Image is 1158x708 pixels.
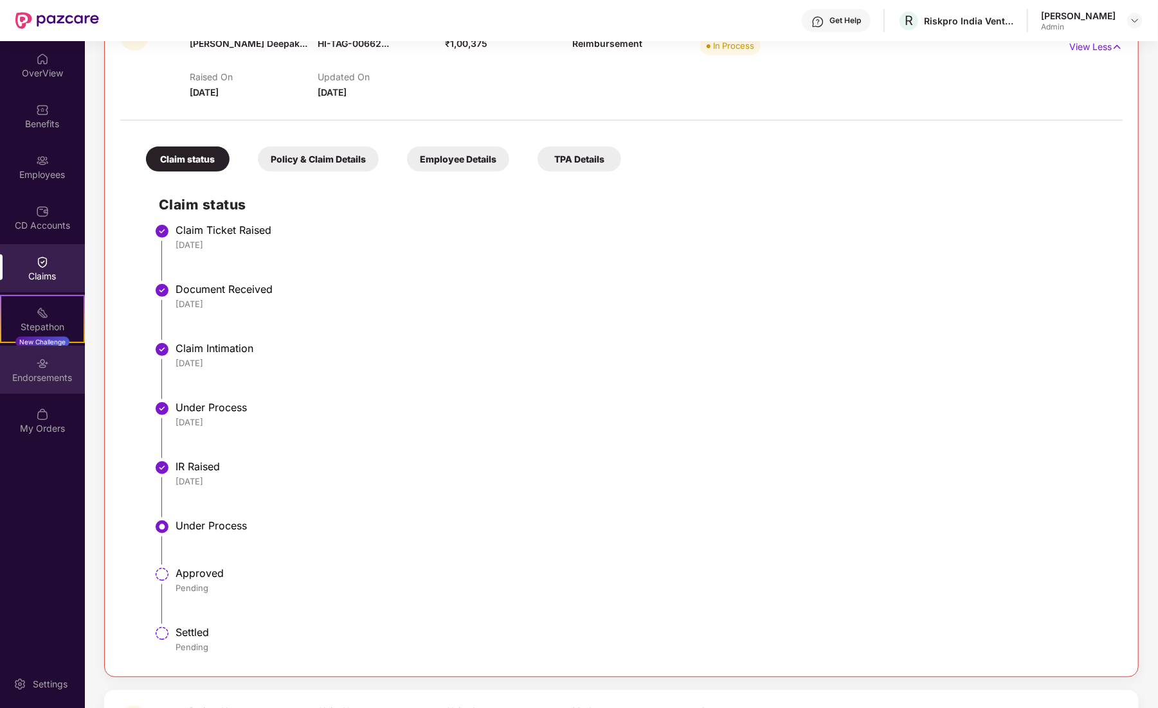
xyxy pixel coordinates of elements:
[176,224,1110,236] div: Claim Ticket Raised
[445,38,487,49] span: ₹1,00,375
[538,146,621,172] div: TPA Details
[154,283,170,298] img: svg+xml;base64,PHN2ZyBpZD0iU3RlcC1Eb25lLTMyeDMyIiB4bWxucz0iaHR0cDovL3d3dy53My5vcmcvMjAwMC9zdmciIH...
[146,146,230,172] div: Claim status
[318,87,347,98] span: [DATE]
[176,416,1110,428] div: [DATE]
[190,38,307,49] span: [PERSON_NAME] Deepak...
[154,401,170,416] img: svg+xml;base64,PHN2ZyBpZD0iU3RlcC1Eb25lLTMyeDMyIiB4bWxucz0iaHR0cDovL3d3dy53My5vcmcvMjAwMC9zdmciIH...
[176,460,1110,473] div: IR Raised
[176,641,1110,653] div: Pending
[127,31,141,42] span: SD
[36,408,49,421] img: svg+xml;base64,PHN2ZyBpZD0iTXlfT3JkZXJzIiBkYXRhLW5hbWU9Ik15IE9yZGVycyIgeG1sbnM9Imh0dHA6Ly93d3cudz...
[905,13,913,28] span: R
[15,12,99,29] img: New Pazcare Logo
[15,337,69,347] div: New Challenge
[154,224,170,239] img: svg+xml;base64,PHN2ZyBpZD0iU3RlcC1Eb25lLTMyeDMyIiB4bWxucz0iaHR0cDovL3d3dy53My5vcmcvMjAwMC9zdmciIH...
[176,298,1110,310] div: [DATE]
[1130,15,1140,26] img: svg+xml;base64,PHN2ZyBpZD0iRHJvcGRvd24tMzJ4MzIiIHhtbG5zPSJodHRwOi8vd3d3LnczLm9yZy8yMDAwL3N2ZyIgd2...
[36,357,49,370] img: svg+xml;base64,PHN2ZyBpZD0iRW5kb3JzZW1lbnRzIiB4bWxucz0iaHR0cDovL3d3dy53My5vcmcvMjAwMC9zdmciIHdpZH...
[154,342,170,357] img: svg+xml;base64,PHN2ZyBpZD0iU3RlcC1Eb25lLTMyeDMyIiB4bWxucz0iaHR0cDovL3d3dy53My5vcmcvMjAwMC9zdmciIH...
[176,357,1110,369] div: [DATE]
[176,283,1110,296] div: Document Received
[36,256,49,269] img: svg+xml;base64,PHN2ZyBpZD0iQ2xhaW0iIHhtbG5zPSJodHRwOi8vd3d3LnczLm9yZy8yMDAwL3N2ZyIgd2lkdGg9IjIwIi...
[1069,37,1123,54] p: View Less
[190,87,219,98] span: [DATE]
[14,678,26,691] img: svg+xml;base64,PHN2ZyBpZD0iU2V0dGluZy0yMHgyMCIgeG1sbnM9Imh0dHA6Ly93d3cudzMub3JnLzIwMDAvc3ZnIiB3aW...
[36,103,49,116] img: svg+xml;base64,PHN2ZyBpZD0iQmVuZWZpdHMiIHhtbG5zPSJodHRwOi8vd3d3LnczLm9yZy8yMDAwL3N2ZyIgd2lkdGg9Ij...
[176,239,1110,251] div: [DATE]
[829,15,861,26] div: Get Help
[176,626,1110,639] div: Settled
[1112,40,1123,54] img: svg+xml;base64,PHN2ZyB4bWxucz0iaHR0cDovL3d3dy53My5vcmcvMjAwMC9zdmciIHdpZHRoPSIxNyIgaGVpZ2h0PSIxNy...
[258,146,379,172] div: Policy & Claim Details
[573,38,643,49] span: Reimbursement
[1,321,84,333] div: Stepathon
[36,154,49,167] img: svg+xml;base64,PHN2ZyBpZD0iRW1wbG95ZWVzIiB4bWxucz0iaHR0cDovL3d3dy53My5vcmcvMjAwMC9zdmciIHdpZHRoPS...
[190,71,317,82] p: Raised On
[29,678,71,691] div: Settings
[176,567,1110,580] div: Approved
[318,71,445,82] p: Updated On
[407,146,509,172] div: Employee Details
[154,567,170,582] img: svg+xml;base64,PHN2ZyBpZD0iU3RlcC1QZW5kaW5nLTMyeDMyIiB4bWxucz0iaHR0cDovL3d3dy53My5vcmcvMjAwMC9zdm...
[811,15,824,28] img: svg+xml;base64,PHN2ZyBpZD0iSGVscC0zMngzMiIgeG1sbnM9Imh0dHA6Ly93d3cudzMub3JnLzIwMDAvc3ZnIiB3aWR0aD...
[1041,22,1116,32] div: Admin
[924,15,1014,27] div: Riskpro India Ventures Private Limited
[36,306,49,319] img: svg+xml;base64,PHN2ZyB4bWxucz0iaHR0cDovL3d3dy53My5vcmcvMjAwMC9zdmciIHdpZHRoPSIyMSIgaGVpZ2h0PSIyMC...
[176,519,1110,532] div: Under Process
[159,194,1110,215] h2: Claim status
[154,519,170,535] img: svg+xml;base64,PHN2ZyBpZD0iU3RlcC1BY3RpdmUtMzJ4MzIiIHhtbG5zPSJodHRwOi8vd3d3LnczLm9yZy8yMDAwL3N2Zy...
[176,401,1110,414] div: Under Process
[36,53,49,66] img: svg+xml;base64,PHN2ZyBpZD0iSG9tZSIgeG1sbnM9Imh0dHA6Ly93d3cudzMub3JnLzIwMDAvc3ZnIiB3aWR0aD0iMjAiIG...
[176,342,1110,355] div: Claim Intimation
[176,582,1110,594] div: Pending
[713,39,754,52] div: In Process
[1041,10,1116,22] div: [PERSON_NAME]
[176,475,1110,487] div: [DATE]
[154,626,170,641] img: svg+xml;base64,PHN2ZyBpZD0iU3RlcC1QZW5kaW5nLTMyeDMyIiB4bWxucz0iaHR0cDovL3d3dy53My5vcmcvMjAwMC9zdm...
[154,460,170,475] img: svg+xml;base64,PHN2ZyBpZD0iU3RlcC1Eb25lLTMyeDMyIiB4bWxucz0iaHR0cDovL3d3dy53My5vcmcvMjAwMC9zdmciIH...
[318,38,389,49] span: HI-TAG-00662...
[36,205,49,218] img: svg+xml;base64,PHN2ZyBpZD0iQ0RfQWNjb3VudHMiIGRhdGEtbmFtZT0iQ0QgQWNjb3VudHMiIHhtbG5zPSJodHRwOi8vd3...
